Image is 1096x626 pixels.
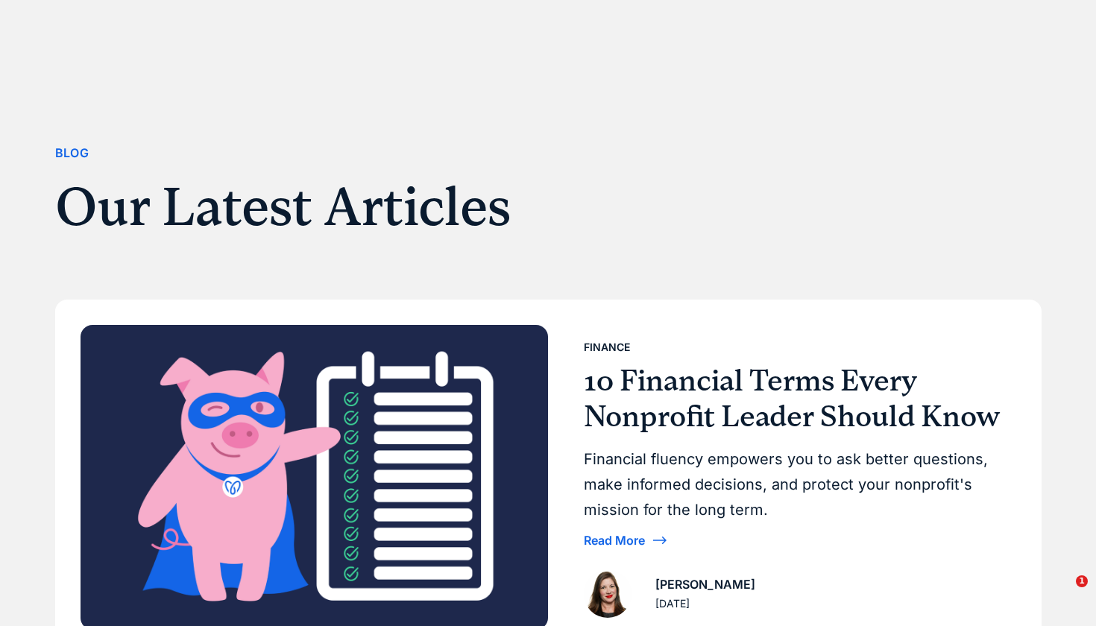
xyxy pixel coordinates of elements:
[584,363,1004,434] h3: 10 Financial Terms Every Nonprofit Leader Should Know
[1045,575,1081,611] iframe: Intercom live chat
[584,338,630,356] div: Finance
[55,175,819,239] h1: Our Latest Articles
[655,595,690,613] div: [DATE]
[655,575,755,595] div: [PERSON_NAME]
[55,143,89,163] div: Blog
[584,534,645,546] div: Read More
[584,446,1004,522] div: Financial fluency empowers you to ask better questions, make informed decisions, and protect your...
[1076,575,1088,587] span: 1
